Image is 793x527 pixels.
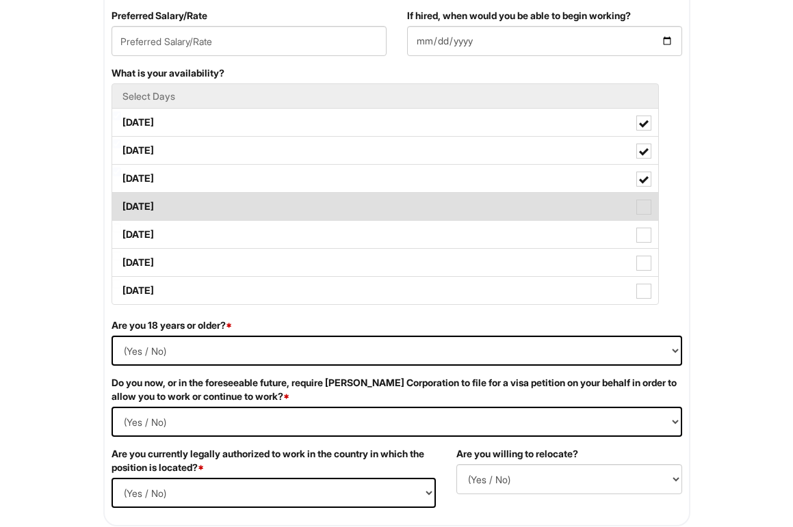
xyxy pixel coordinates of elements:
[112,66,224,80] label: What is your availability?
[456,464,682,494] select: (Yes / No)
[112,249,658,276] label: [DATE]
[407,9,631,23] label: If hired, when would you be able to begin working?
[112,277,658,304] label: [DATE]
[112,137,658,164] label: [DATE]
[112,26,387,56] input: Preferred Salary/Rate
[112,109,658,136] label: [DATE]
[122,91,648,101] h5: Select Days
[112,319,232,332] label: Are you 18 years or older?
[112,447,436,474] label: Are you currently legally authorized to work in the country in which the position is located?
[456,447,578,461] label: Are you willing to relocate?
[112,165,658,192] label: [DATE]
[112,221,658,248] label: [DATE]
[112,407,682,437] select: (Yes / No)
[112,9,207,23] label: Preferred Salary/Rate
[112,376,682,403] label: Do you now, or in the foreseeable future, require [PERSON_NAME] Corporation to file for a visa pe...
[112,336,682,366] select: (Yes / No)
[112,478,436,508] select: (Yes / No)
[112,193,658,220] label: [DATE]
